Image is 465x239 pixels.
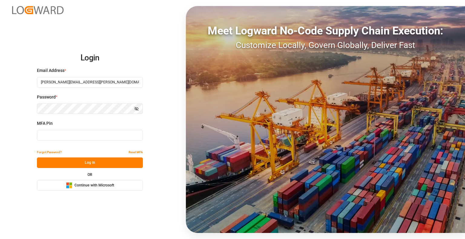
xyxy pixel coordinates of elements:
h2: Login [37,48,143,68]
img: Logward_new_orange.png [12,6,64,14]
span: MFA Pin [37,120,53,127]
button: Forgot Password? [37,147,62,157]
button: Log In [37,157,143,168]
div: Meet Logward No-Code Supply Chain Execution: [186,23,465,39]
span: Password [37,94,56,100]
span: Continue with Microsoft [74,183,114,188]
span: Email Address [37,67,64,74]
small: OR [87,173,92,176]
input: Enter your email [37,77,143,88]
button: Continue with Microsoft [37,180,143,191]
button: Reset MFA [129,147,143,157]
div: Customize Locally, Govern Globally, Deliver Fast [186,39,465,52]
